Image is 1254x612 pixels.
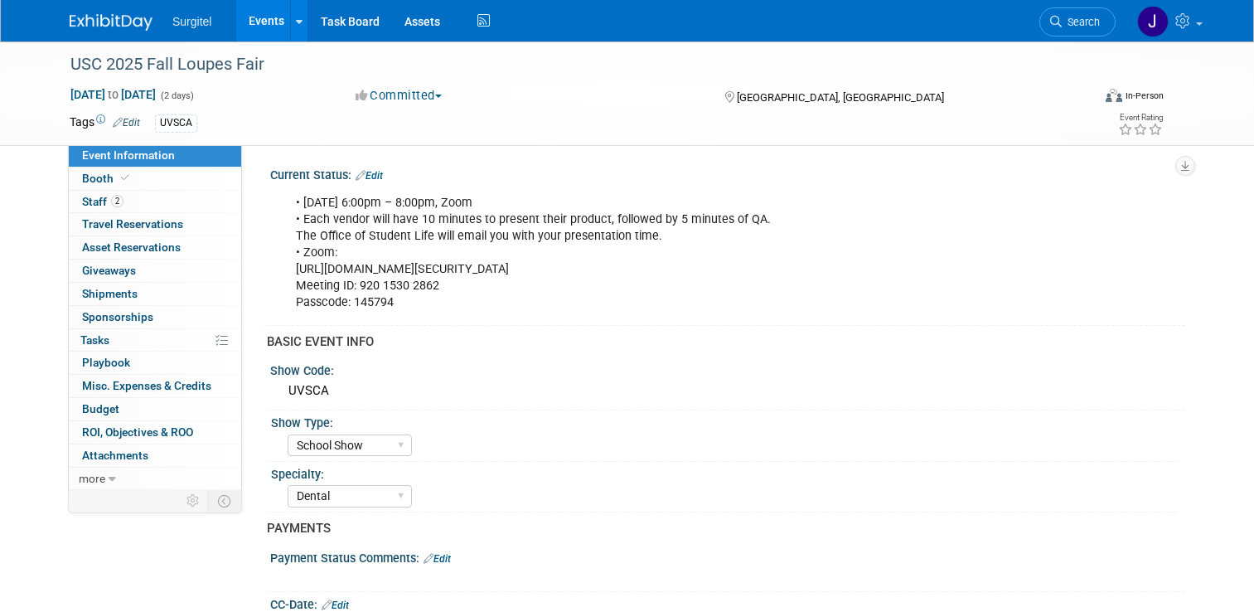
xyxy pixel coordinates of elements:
[121,173,129,182] i: Booth reservation complete
[69,236,241,259] a: Asset Reservations
[322,600,349,611] a: Edit
[82,172,133,185] span: Booth
[1002,86,1164,111] div: Event Format
[82,379,211,392] span: Misc. Expenses & Credits
[82,195,123,208] span: Staff
[69,375,241,397] a: Misc. Expenses & Credits
[82,449,148,462] span: Attachments
[179,490,208,512] td: Personalize Event Tab Strip
[82,264,136,277] span: Giveaways
[69,421,241,444] a: ROI, Objectives & ROO
[69,168,241,190] a: Booth
[1137,6,1169,37] img: Jason Mayosky
[356,170,383,182] a: Edit
[172,15,211,28] span: Surgitel
[284,187,1007,320] div: • [DATE] 6:00pm – 8:00pm, Zoom • Each vendor will have 10 minutes to present their product, follo...
[69,260,241,282] a: Giveaways
[70,87,157,102] span: [DATE] [DATE]
[159,90,194,101] span: (2 days)
[350,87,448,104] button: Committed
[69,444,241,467] a: Attachments
[79,472,105,485] span: more
[267,520,1172,537] div: PAYMENTS
[1118,114,1163,122] div: Event Rating
[271,462,1177,483] div: Specialty:
[69,352,241,374] a: Playbook
[283,378,1172,404] div: UVSCA
[270,546,1184,567] div: Payment Status Comments:
[80,333,109,347] span: Tasks
[70,114,140,133] td: Tags
[82,148,175,162] span: Event Information
[82,217,183,231] span: Travel Reservations
[105,88,121,101] span: to
[113,117,140,129] a: Edit
[270,163,1184,184] div: Current Status:
[82,287,138,300] span: Shipments
[69,468,241,490] a: more
[1062,16,1100,28] span: Search
[69,306,241,328] a: Sponsorships
[82,240,181,254] span: Asset Reservations
[69,398,241,420] a: Budget
[82,402,119,415] span: Budget
[1039,7,1116,36] a: Search
[737,91,944,104] span: [GEOGRAPHIC_DATA], [GEOGRAPHIC_DATA]
[267,333,1172,351] div: BASIC EVENT INFO
[82,356,130,369] span: Playbook
[82,310,153,323] span: Sponsorships
[155,114,197,132] div: UVSCA
[69,213,241,236] a: Travel Reservations
[208,490,242,512] td: Toggle Event Tabs
[65,50,1071,80] div: USC 2025 Fall Loupes Fair
[111,195,123,207] span: 2
[69,283,241,305] a: Shipments
[69,144,241,167] a: Event Information
[69,329,241,352] a: Tasks
[1106,89,1122,102] img: Format-Inperson.png
[424,553,451,565] a: Edit
[70,14,153,31] img: ExhibitDay
[1125,90,1164,102] div: In-Person
[69,191,241,213] a: Staff2
[271,410,1177,431] div: Show Type:
[82,425,193,439] span: ROI, Objectives & ROO
[270,358,1184,379] div: Show Code:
